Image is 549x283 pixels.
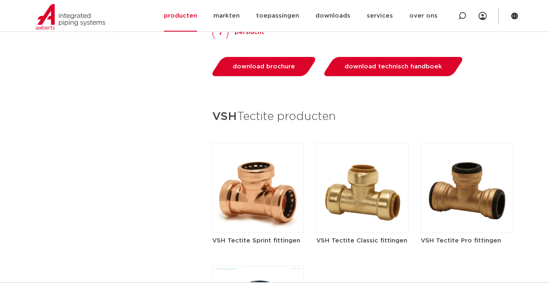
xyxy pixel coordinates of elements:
a: perslucht [212,24,264,41]
a: VSH Tectite Sprint fittingen [212,185,304,245]
h5: VSH Tectite Pro fittingen [421,236,513,245]
span: download brochure [233,63,295,70]
span: download technisch handboek [345,63,442,70]
h3: Tectite producten [212,107,513,127]
a: VSH Tectite Pro fittingen [421,185,513,245]
h5: VSH Tectite Classic fittingen [316,236,408,245]
a: download brochure [210,57,318,76]
p: perslucht [235,27,264,37]
a: download technisch handboek [322,57,465,76]
h5: VSH Tectite Sprint fittingen [212,236,304,245]
strong: VSH [212,111,237,122]
a: VSH Tectite Classic fittingen [316,185,408,245]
